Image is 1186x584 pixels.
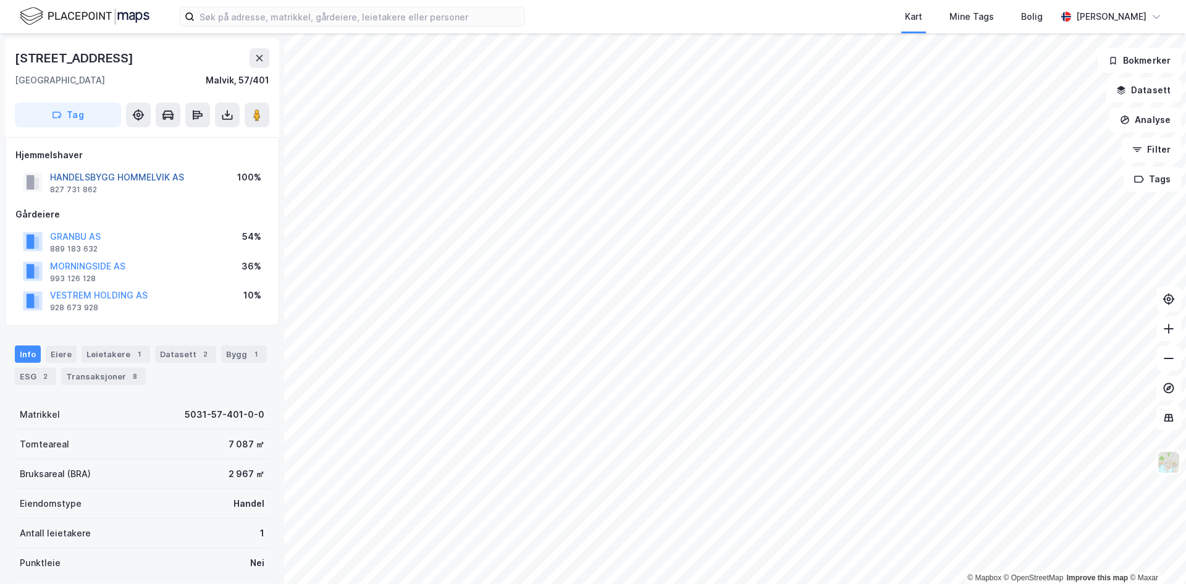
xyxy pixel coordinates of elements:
div: Nei [250,556,264,570]
a: OpenStreetMap [1004,573,1064,582]
div: Info [15,345,41,363]
div: 827 731 862 [50,185,97,195]
div: 889 183 632 [50,244,98,254]
div: Eiendomstype [20,496,82,511]
div: Eiere [46,345,77,363]
div: Datasett [155,345,216,363]
img: logo.f888ab2527a4732fd821a326f86c7f29.svg [20,6,149,27]
div: Tomteareal [20,437,69,452]
div: [STREET_ADDRESS] [15,48,136,68]
div: Leietakere [82,345,150,363]
div: Mine Tags [949,9,994,24]
div: Kontrollprogram for chat [1124,525,1186,584]
div: 1 [250,348,262,360]
div: 36% [242,259,261,274]
div: Antall leietakere [20,526,91,541]
div: 10% [243,288,261,303]
div: Gårdeiere [15,207,269,222]
button: Tag [15,103,121,127]
div: [GEOGRAPHIC_DATA] [15,73,105,88]
button: Tags [1124,167,1181,192]
button: Datasett [1106,78,1181,103]
div: 1 [260,526,264,541]
div: Handel [233,496,264,511]
div: 7 087 ㎡ [229,437,264,452]
img: Z [1157,451,1180,474]
a: Mapbox [967,573,1001,582]
div: Matrikkel [20,407,60,422]
div: 2 967 ㎡ [229,467,264,481]
div: 1 [133,348,145,360]
div: [PERSON_NAME] [1076,9,1146,24]
button: Analyse [1109,108,1181,132]
div: Kart [905,9,922,24]
div: 993 126 128 [50,274,96,284]
div: Hjemmelshaver [15,148,269,163]
div: Transaksjoner [61,368,146,385]
div: 54% [242,229,261,244]
div: Bolig [1021,9,1043,24]
div: 2 [39,370,51,383]
div: Punktleie [20,556,61,570]
a: Improve this map [1067,573,1128,582]
div: Malvik, 57/401 [206,73,269,88]
div: 8 [128,370,141,383]
div: 5031-57-401-0-0 [185,407,264,422]
input: Søk på adresse, matrikkel, gårdeiere, leietakere eller personer [195,7,524,26]
button: Filter [1122,137,1181,162]
button: Bokmerker [1098,48,1181,73]
div: Bruksareal (BRA) [20,467,91,481]
div: 928 673 928 [50,303,98,313]
div: Bygg [221,345,267,363]
div: ESG [15,368,56,385]
iframe: Chat Widget [1124,525,1186,584]
div: 2 [199,348,211,360]
div: 100% [237,170,261,185]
